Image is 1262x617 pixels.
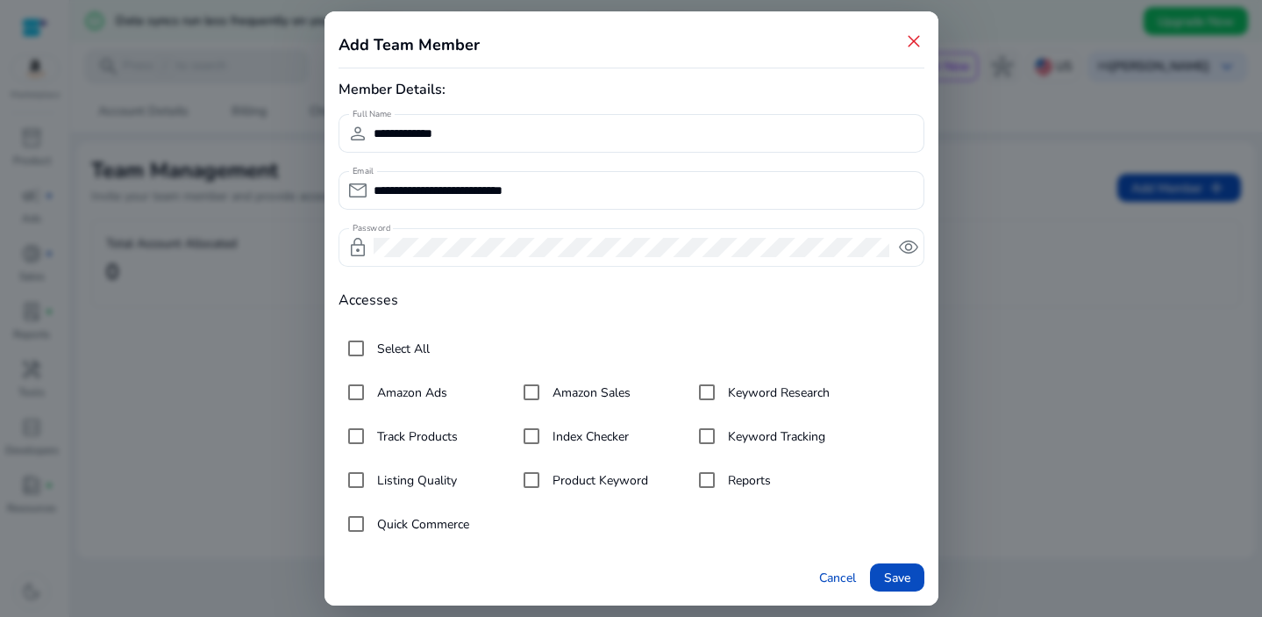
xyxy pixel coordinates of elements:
[353,108,391,120] mat-label: Full Name
[374,427,458,446] label: Track Products
[884,569,910,587] span: Save
[549,384,631,402] label: Amazon Sales
[724,384,830,402] label: Keyword Research
[353,165,374,177] mat-label: Email
[339,79,924,100] div: Member Details:
[347,180,368,201] span: mail
[374,515,469,534] label: Quick Commerce
[347,237,368,258] span: lock
[374,384,447,402] label: Amazon Ads
[347,123,368,144] span: person
[724,427,825,446] label: Keyword Tracking
[339,32,480,57] h4: Add Team Member
[549,471,648,490] label: Product Keyword
[812,563,863,592] button: Cancel
[870,563,924,592] button: Save
[898,237,919,258] span: remove_red_eye
[374,471,457,490] label: Listing Quality
[819,569,856,587] span: Cancel
[374,340,430,358] label: Select All
[724,471,771,490] label: Reports
[549,427,629,446] label: Index Checker
[339,292,924,309] h4: Accesses
[353,222,390,234] mat-label: Password
[903,31,924,52] span: close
